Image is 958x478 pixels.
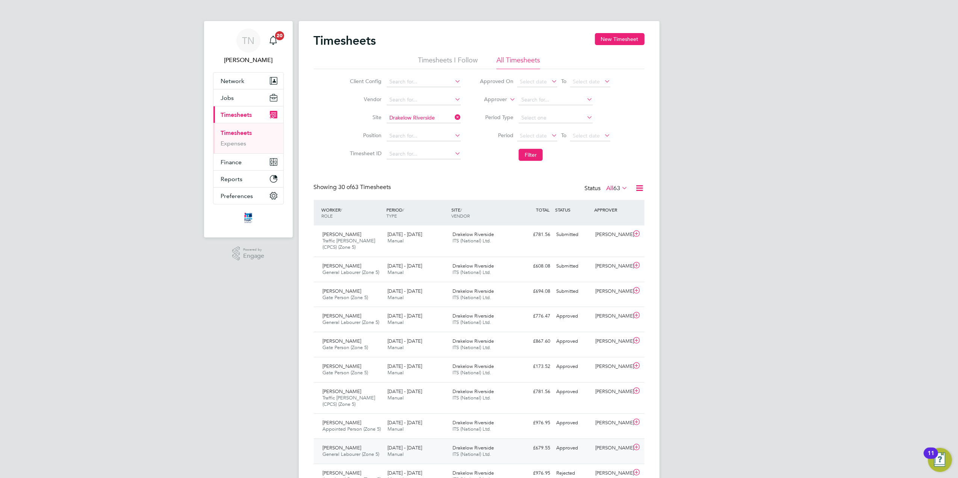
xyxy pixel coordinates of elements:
[323,269,380,275] span: General Labourer (Zone 5)
[243,212,253,224] img: itsconstruction-logo-retina.png
[573,132,600,139] span: Select date
[242,36,254,45] span: TN
[243,247,264,253] span: Powered by
[519,95,593,105] input: Search for...
[221,175,243,183] span: Reports
[453,294,491,301] span: ITS (National) Ltd.
[339,183,352,191] span: 30 of
[554,285,593,298] div: Submitted
[221,192,253,200] span: Preferences
[453,338,494,344] span: Drakelow Riverside
[480,114,513,121] label: Period Type
[323,338,362,344] span: [PERSON_NAME]
[614,185,621,192] span: 63
[554,386,593,398] div: Approved
[341,207,342,213] span: /
[387,451,404,457] span: Manual
[515,386,554,398] div: £781.56
[323,445,362,451] span: [PERSON_NAME]
[348,132,381,139] label: Position
[339,183,391,191] span: 63 Timesheets
[554,442,593,454] div: Approved
[515,335,554,348] div: £867.60
[387,113,461,123] input: Search for...
[323,369,368,376] span: Gate Person (Zone 5)
[573,78,600,85] span: Select date
[213,106,283,123] button: Timesheets
[520,78,547,85] span: Select date
[453,313,494,319] span: Drakelow Riverside
[519,149,543,161] button: Filter
[221,140,247,147] a: Expenses
[387,369,404,376] span: Manual
[928,448,952,472] button: Open Resource Center, 11 new notifications
[592,335,631,348] div: [PERSON_NAME]
[595,33,645,45] button: New Timesheet
[387,95,461,105] input: Search for...
[592,386,631,398] div: [PERSON_NAME]
[387,77,461,87] input: Search for...
[213,29,284,65] a: TN[PERSON_NAME]
[320,203,385,222] div: WORKER
[213,123,283,153] div: Timesheets
[554,417,593,429] div: Approved
[592,203,631,216] div: APPROVER
[592,310,631,322] div: [PERSON_NAME]
[515,260,554,272] div: £608.08
[204,21,293,237] nav: Main navigation
[384,203,449,222] div: PERIOD
[323,426,381,432] span: Appointed Person (Zone 5)
[348,96,381,103] label: Vendor
[519,113,593,123] input: Select one
[453,470,494,476] span: Drakelow Riverside
[387,294,404,301] span: Manual
[592,442,631,454] div: [PERSON_NAME]
[348,150,381,157] label: Timesheet ID
[275,31,284,40] span: 20
[221,159,242,166] span: Finance
[480,78,513,85] label: Approved On
[592,228,631,241] div: [PERSON_NAME]
[515,285,554,298] div: £694.08
[453,288,494,294] span: Drakelow Riverside
[453,388,494,395] span: Drakelow Riverside
[221,111,252,118] span: Timesheets
[387,445,422,451] span: [DATE] - [DATE]
[323,388,362,395] span: [PERSON_NAME]
[515,442,554,454] div: £679.55
[453,419,494,426] span: Drakelow Riverside
[213,171,283,187] button: Reports
[232,247,264,261] a: Powered byEngage
[515,417,554,429] div: £976.95
[323,294,368,301] span: Gate Person (Zone 5)
[213,56,284,65] span: Tom Newton
[323,363,362,369] span: [PERSON_NAME]
[536,207,550,213] span: TOTAL
[387,237,404,244] span: Manual
[323,344,368,351] span: Gate Person (Zone 5)
[592,360,631,373] div: [PERSON_NAME]
[451,213,470,219] span: VENDOR
[387,319,404,325] span: Manual
[453,319,491,325] span: ITS (National) Ltd.
[221,94,234,101] span: Jobs
[323,319,380,325] span: General Labourer (Zone 5)
[403,207,404,213] span: /
[323,313,362,319] span: [PERSON_NAME]
[515,228,554,241] div: £781.56
[221,77,245,85] span: Network
[453,237,491,244] span: ITS (National) Ltd.
[323,288,362,294] span: [PERSON_NAME]
[592,417,631,429] div: [PERSON_NAME]
[314,183,393,191] div: Showing
[387,395,404,401] span: Manual
[323,470,362,476] span: [PERSON_NAME]
[453,231,494,237] span: Drakelow Riverside
[387,388,422,395] span: [DATE] - [DATE]
[387,231,422,237] span: [DATE] - [DATE]
[453,451,491,457] span: ITS (National) Ltd.
[387,470,422,476] span: [DATE] - [DATE]
[323,237,375,250] span: Traffic [PERSON_NAME] (CPCS) (Zone 5)
[387,363,422,369] span: [DATE] - [DATE]
[323,451,380,457] span: General Labourer (Zone 5)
